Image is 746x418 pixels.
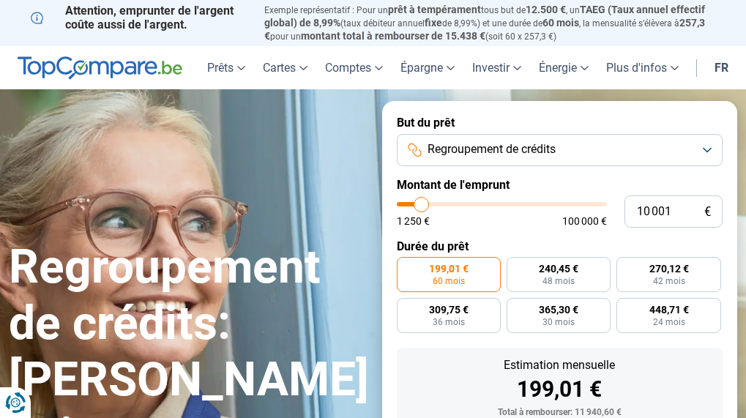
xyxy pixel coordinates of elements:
[649,305,689,315] span: 448,71 €
[597,46,687,89] a: Plus d'infos
[428,141,556,157] span: Regroupement de crédits
[542,277,575,285] span: 48 mois
[526,4,566,15] span: 12.500 €
[542,318,575,326] span: 30 mois
[530,46,597,89] a: Énergie
[539,264,578,274] span: 240,45 €
[433,277,465,285] span: 60 mois
[316,46,392,89] a: Comptes
[397,239,723,253] label: Durée du prêt
[264,17,705,42] span: 257,3 €
[397,178,723,192] label: Montant de l'emprunt
[539,305,578,315] span: 365,30 €
[649,264,689,274] span: 270,12 €
[264,4,705,29] span: TAEG (Taux annuel effectif global) de 8,99%
[409,408,712,418] div: Total à rembourser: 11 940,60 €
[264,4,715,42] p: Exemple représentatif : Pour un tous but de , un (taux débiteur annuel de 8,99%) et une durée de ...
[463,46,530,89] a: Investir
[388,4,481,15] span: prêt à tempérament
[397,216,430,226] span: 1 250 €
[18,56,182,80] img: TopCompare
[653,318,685,326] span: 24 mois
[429,305,469,315] span: 309,75 €
[706,46,737,89] a: fr
[409,359,712,371] div: Estimation mensuelle
[562,216,607,226] span: 100 000 €
[254,46,316,89] a: Cartes
[198,46,254,89] a: Prêts
[425,17,442,29] span: fixe
[409,378,712,400] div: 199,01 €
[31,4,247,31] p: Attention, emprunter de l'argent coûte aussi de l'argent.
[433,318,465,326] span: 36 mois
[542,17,579,29] span: 60 mois
[392,46,463,89] a: Épargne
[653,277,685,285] span: 42 mois
[301,30,485,42] span: montant total à rembourser de 15.438 €
[397,134,723,166] button: Regroupement de crédits
[429,264,469,274] span: 199,01 €
[397,116,723,130] label: But du prêt
[704,206,711,218] span: €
